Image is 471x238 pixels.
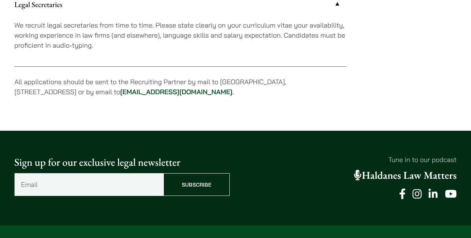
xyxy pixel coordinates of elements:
[15,155,230,170] p: Sign up for our exclusive legal newsletter
[354,169,457,182] a: Haldanes Law Matters
[120,88,233,96] a: [EMAIL_ADDRESS][DOMAIN_NAME]
[163,173,230,196] input: Subscribe
[15,173,163,196] input: Email
[15,20,346,50] p: We recruit legal secretaries from time to time. Please state clearly on your curriculum vitae you...
[242,155,457,165] p: Tune in to our podcast
[15,77,346,97] p: All applications should be sent to the Recruiting Partner by mail to [GEOGRAPHIC_DATA], [STREET_A...
[15,14,346,66] div: Legal Secretaries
